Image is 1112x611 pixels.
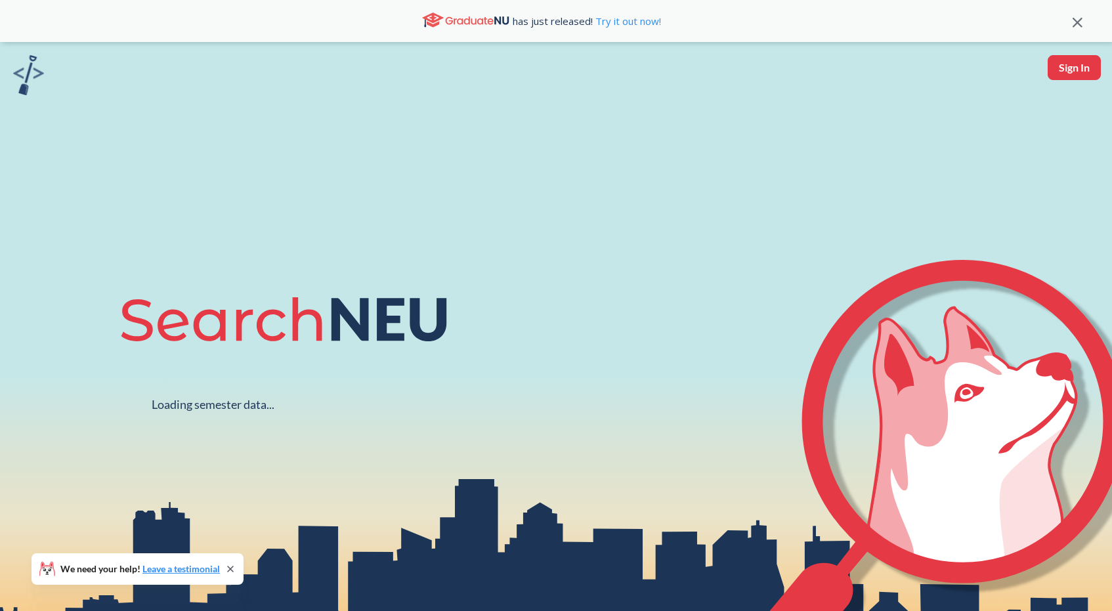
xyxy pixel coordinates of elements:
[1048,55,1101,80] button: Sign In
[60,564,220,574] span: We need your help!
[13,55,44,95] img: sandbox logo
[593,14,661,28] a: Try it out now!
[13,55,44,99] a: sandbox logo
[513,14,661,28] span: has just released!
[142,563,220,574] a: Leave a testimonial
[152,397,274,412] div: Loading semester data...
